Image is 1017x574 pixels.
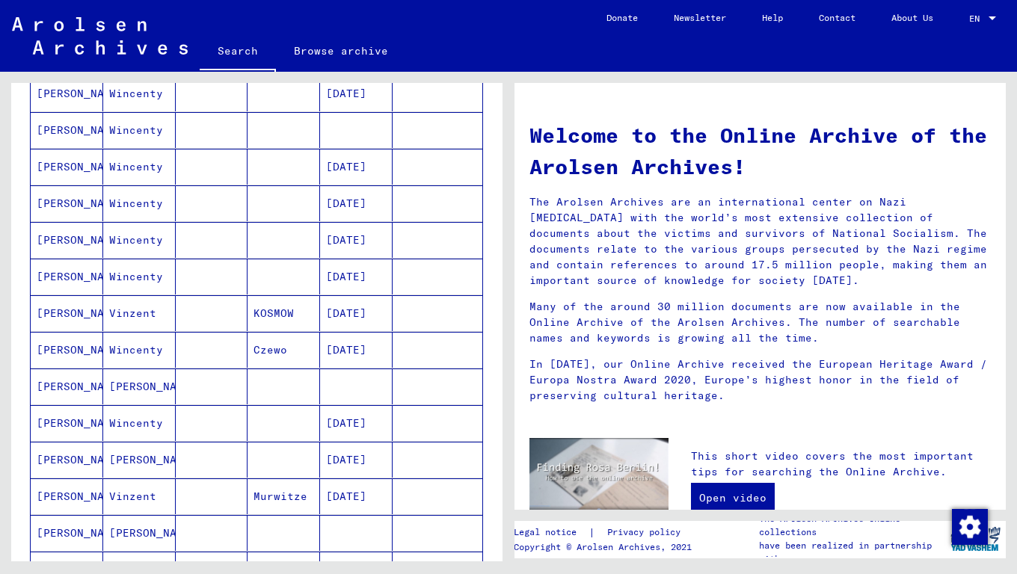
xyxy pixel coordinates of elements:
[320,259,393,294] mat-cell: [DATE]
[320,149,393,185] mat-cell: [DATE]
[103,442,176,478] mat-cell: [PERSON_NAME]
[103,185,176,221] mat-cell: Wincenty
[31,75,103,111] mat-cell: [PERSON_NAME]
[103,332,176,368] mat-cell: Wincenty
[103,405,176,441] mat-cell: Wincenty
[529,357,991,404] p: In [DATE], our Online Archive received the European Heritage Award / Europa Nostra Award 2020, Eu...
[947,520,1004,558] img: yv_logo.png
[276,33,406,69] a: Browse archive
[320,405,393,441] mat-cell: [DATE]
[759,539,944,566] p: have been realized in partnership with
[103,222,176,258] mat-cell: Wincenty
[103,112,176,148] mat-cell: Wincenty
[103,259,176,294] mat-cell: Wincenty
[248,478,320,514] mat-cell: Murwitze
[969,13,980,24] mat-select-trigger: EN
[320,295,393,331] mat-cell: [DATE]
[103,149,176,185] mat-cell: Wincenty
[31,149,103,185] mat-cell: [PERSON_NAME]
[529,194,991,288] p: The Arolsen Archives are an international center on Nazi [MEDICAL_DATA] with the world’s most ext...
[31,259,103,294] mat-cell: [PERSON_NAME]
[691,448,991,480] p: This short video covers the most important tips for searching the Online Archive.
[691,483,775,513] a: Open video
[103,295,176,331] mat-cell: Vinzent
[31,295,103,331] mat-cell: [PERSON_NAME]
[31,112,103,148] mat-cell: [PERSON_NAME]
[200,33,276,72] a: Search
[248,295,320,331] mat-cell: KOSMOW
[31,478,103,514] mat-cell: [PERSON_NAME]
[951,508,987,544] div: Zustimmung ändern
[320,332,393,368] mat-cell: [DATE]
[320,75,393,111] mat-cell: [DATE]
[103,515,176,551] mat-cell: [PERSON_NAME]
[320,478,393,514] mat-cell: [DATE]
[31,515,103,551] mat-cell: [PERSON_NAME]
[514,525,589,540] a: Legal notice
[31,442,103,478] mat-cell: [PERSON_NAME]
[103,368,176,404] mat-cell: [PERSON_NAME]
[529,299,991,346] p: Many of the around 30 million documents are now available in the Online Archive of the Arolsen Ar...
[759,512,944,539] p: The Arolsen Archives online collections
[248,332,320,368] mat-cell: Czewo
[12,17,188,55] img: Arolsen_neg.svg
[31,368,103,404] mat-cell: [PERSON_NAME]
[103,478,176,514] mat-cell: Vinzent
[320,222,393,258] mat-cell: [DATE]
[320,442,393,478] mat-cell: [DATE]
[529,120,991,182] h1: Welcome to the Online Archive of the Arolsen Archives!
[514,540,698,554] p: Copyright © Arolsen Archives, 2021
[595,525,698,540] a: Privacy policy
[952,509,988,545] img: Zustimmung ändern
[31,332,103,368] mat-cell: [PERSON_NAME]
[514,525,698,540] div: |
[31,222,103,258] mat-cell: [PERSON_NAME]
[320,185,393,221] mat-cell: [DATE]
[31,405,103,441] mat-cell: [PERSON_NAME]
[529,438,669,513] img: video.jpg
[103,75,176,111] mat-cell: Wincenty
[31,185,103,221] mat-cell: [PERSON_NAME]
